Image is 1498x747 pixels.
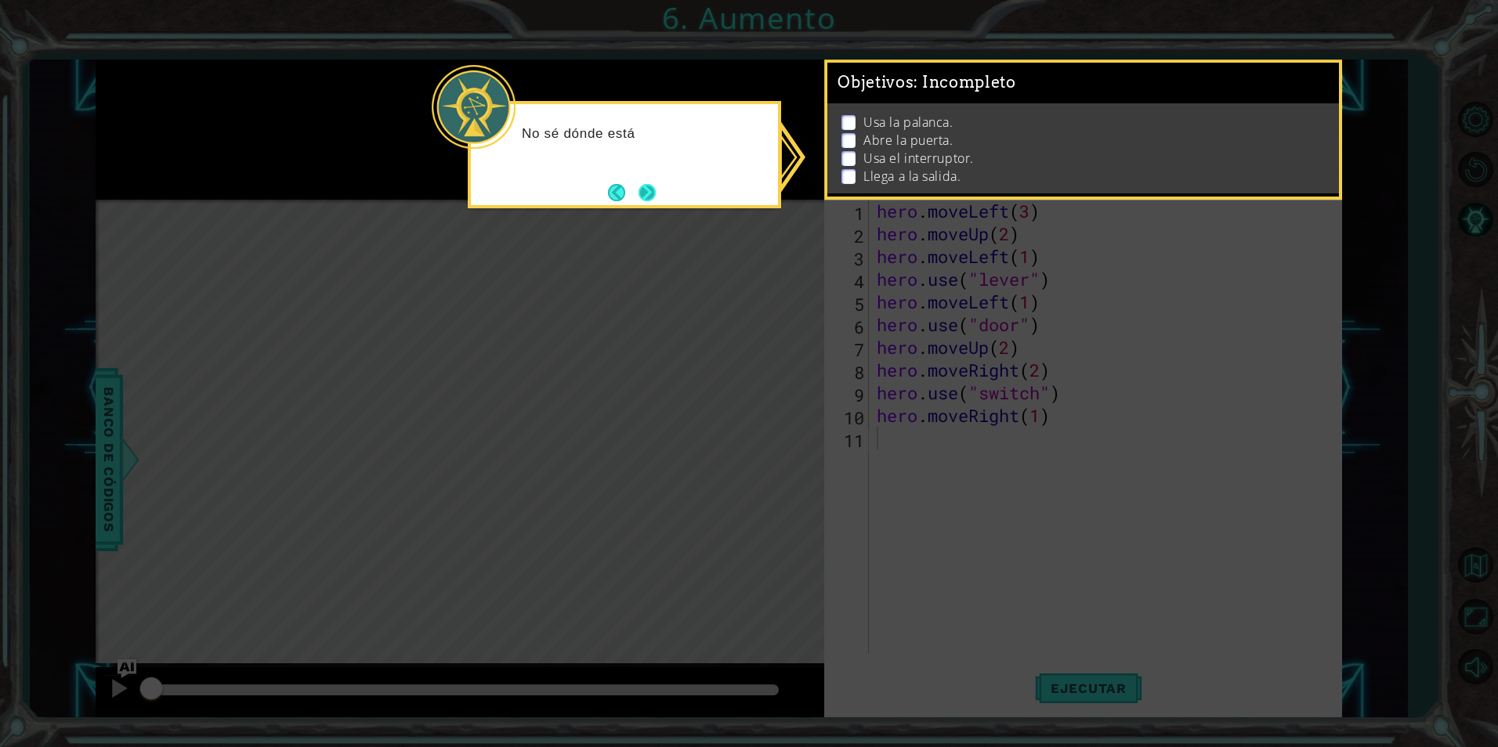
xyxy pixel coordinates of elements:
[863,132,953,149] p: Abre la puerta.
[914,73,1015,92] span: : Incompleto
[522,125,767,143] p: No sé dónde está
[639,184,656,201] button: Next
[863,150,973,167] p: Usa el interruptor.
[863,114,953,131] p: Usa la palanca.
[608,184,639,201] button: Back
[838,73,1016,92] span: Objetivos
[863,168,961,185] p: Llega a la salida.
